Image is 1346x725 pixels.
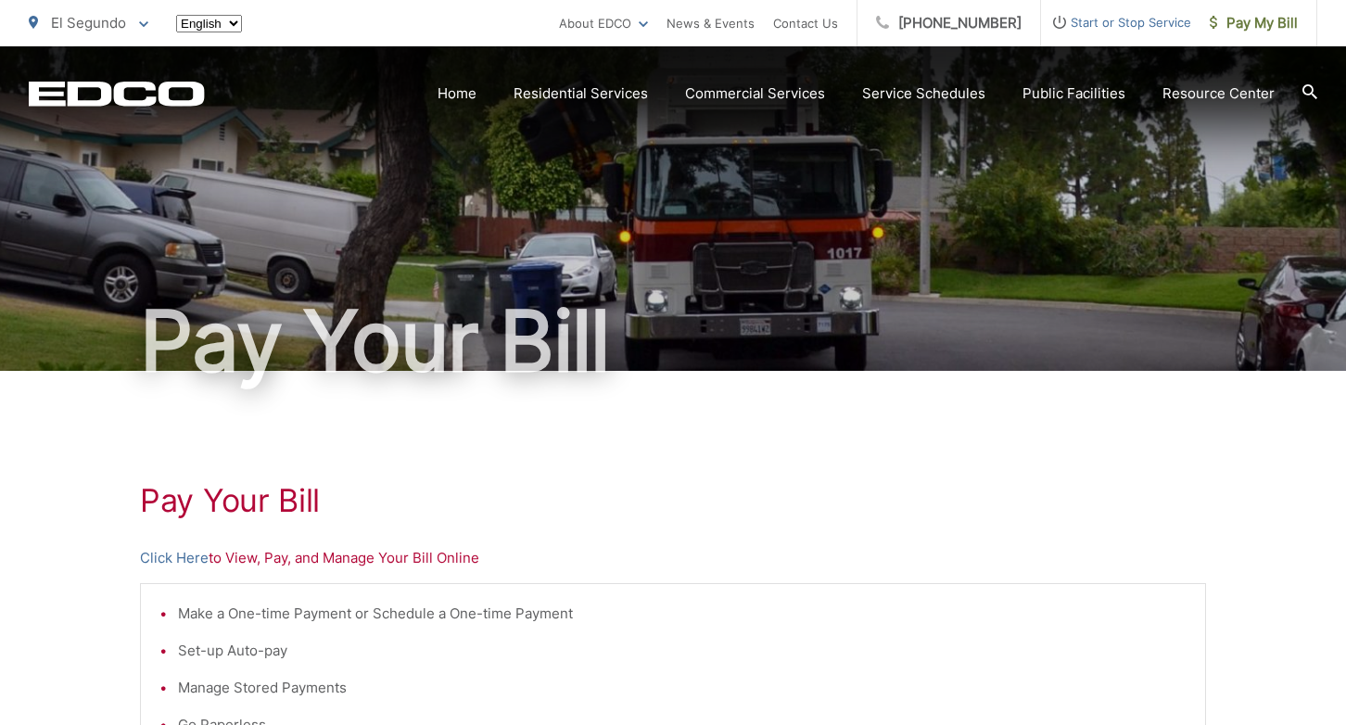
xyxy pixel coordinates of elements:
[559,12,648,34] a: About EDCO
[176,15,242,32] select: Select a language
[1210,12,1298,34] span: Pay My Bill
[140,547,1206,569] p: to View, Pay, and Manage Your Bill Online
[514,83,648,105] a: Residential Services
[667,12,755,34] a: News & Events
[178,677,1187,699] li: Manage Stored Payments
[1162,83,1275,105] a: Resource Center
[862,83,985,105] a: Service Schedules
[773,12,838,34] a: Contact Us
[178,603,1187,625] li: Make a One-time Payment or Schedule a One-time Payment
[140,482,1206,519] h1: Pay Your Bill
[140,547,209,569] a: Click Here
[29,295,1317,388] h1: Pay Your Bill
[685,83,825,105] a: Commercial Services
[1022,83,1125,105] a: Public Facilities
[51,14,126,32] span: El Segundo
[438,83,476,105] a: Home
[29,81,205,107] a: EDCD logo. Return to the homepage.
[178,640,1187,662] li: Set-up Auto-pay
